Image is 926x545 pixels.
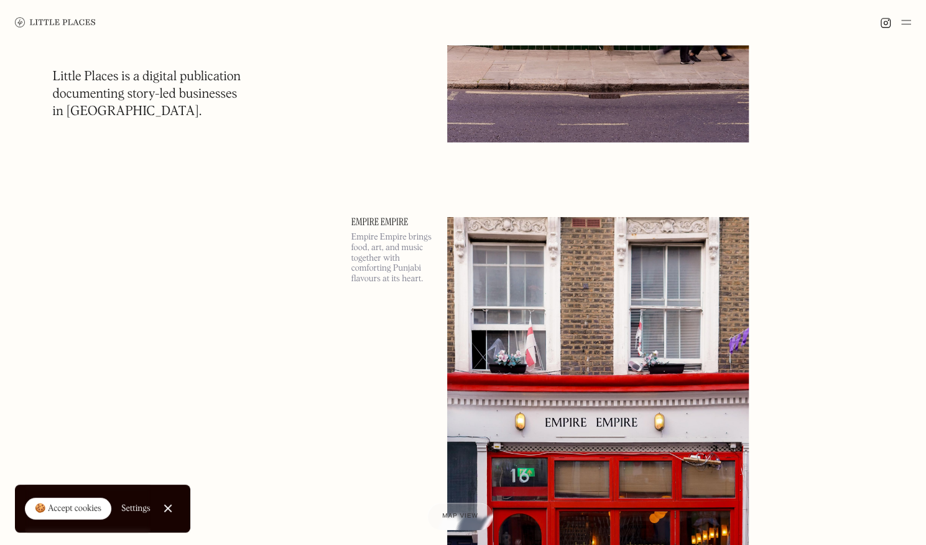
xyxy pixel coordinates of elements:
span: Map view [442,513,478,519]
a: 🍪 Accept cookies [25,498,111,520]
a: Empire Empire [351,217,432,227]
a: Settings [121,495,150,523]
div: 🍪 Accept cookies [35,503,101,515]
a: Map view [427,503,493,530]
div: Close Cookie Popup [167,508,168,509]
div: Settings [121,504,150,513]
p: Empire Empire brings food, art, and music together with comforting Punjabi flavours at its heart. [351,232,432,284]
h1: Little Places is a digital publication documenting story-led businesses in [GEOGRAPHIC_DATA]. [53,68,241,121]
a: Close Cookie Popup [155,496,180,521]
